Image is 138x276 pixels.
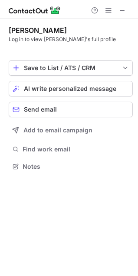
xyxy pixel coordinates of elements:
button: Send email [9,102,133,117]
img: ContactOut v5.3.10 [9,5,61,16]
span: Notes [23,163,129,170]
button: AI write personalized message [9,81,133,96]
span: Add to email campaign [23,127,92,134]
button: Find work email [9,143,133,155]
span: AI write personalized message [24,85,116,92]
span: Send email [24,106,57,113]
button: Notes [9,160,133,173]
span: Find work email [23,145,129,153]
button: Add to email campaign [9,122,133,138]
